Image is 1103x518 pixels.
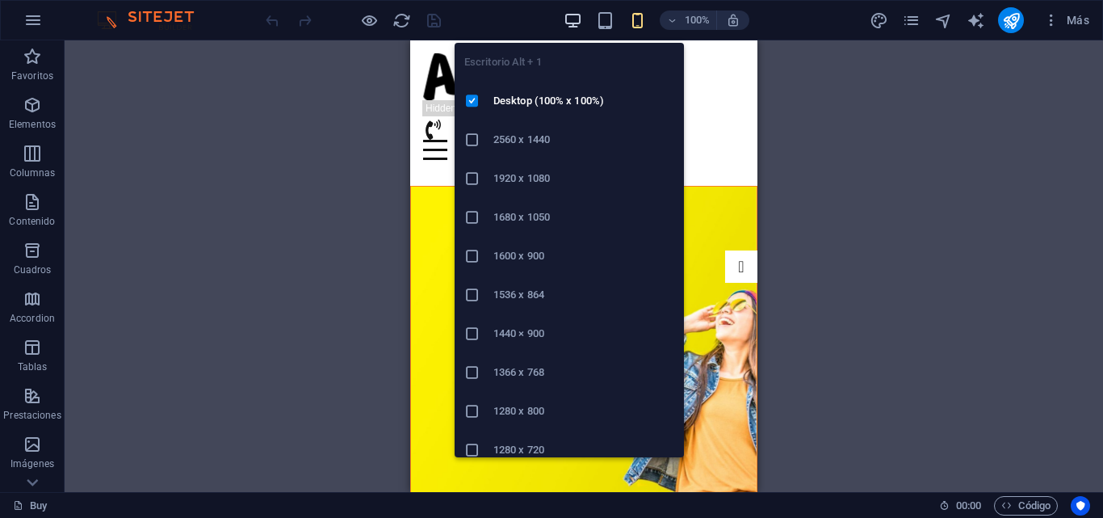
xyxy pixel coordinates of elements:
[3,409,61,422] p: Prestaciones
[966,11,985,30] button: text_generator
[726,13,740,27] i: Al redimensionar, ajustar el nivel de zoom automáticamente para ajustarse al dispositivo elegido.
[493,130,674,150] h6: 2560 x 1440
[93,11,214,30] img: Editor Logo
[934,11,953,30] i: Navegador
[660,11,717,30] button: 100%
[998,7,1024,33] button: publish
[901,11,921,30] button: pages
[9,215,55,228] p: Contenido
[1037,7,1096,33] button: Más
[493,285,674,305] h6: 1536 x 864
[392,11,411,30] i: Volver a cargar página
[1001,496,1051,516] span: Código
[869,11,888,30] button: design
[10,166,56,179] p: Columnas
[933,11,953,30] button: navigator
[18,360,48,373] p: Tablas
[11,69,53,82] p: Favoritos
[967,11,985,30] i: AI Writer
[967,499,970,512] span: :
[493,440,674,460] h6: 1280 x 720
[493,208,674,227] h6: 1680 x 1050
[1043,12,1089,28] span: Más
[956,496,981,516] span: 00 00
[359,11,379,30] button: Haz clic para salir del modo de previsualización y seguir editando
[493,169,674,188] h6: 1920 x 1080
[14,263,52,276] p: Cuadros
[493,246,674,266] h6: 1600 x 900
[493,91,674,111] h6: Desktop (100% x 100%)
[493,363,674,382] h6: 1366 x 768
[493,324,674,343] h6: 1440 × 900
[684,11,710,30] h6: 100%
[392,11,411,30] button: reload
[870,11,888,30] i: Diseño (Ctrl+Alt+Y)
[10,457,54,470] p: Imágenes
[13,496,47,516] a: Haz clic para cancelar la selección y doble clic para abrir páginas
[939,496,982,516] h6: Tiempo de la sesión
[10,312,55,325] p: Accordion
[902,11,921,30] i: Páginas (Ctrl+Alt+S)
[493,402,674,421] h6: 1280 x 800
[1071,496,1090,516] button: Usercentrics
[1002,11,1021,30] i: Publicar
[994,496,1058,516] button: Código
[9,118,56,131] p: Elementos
